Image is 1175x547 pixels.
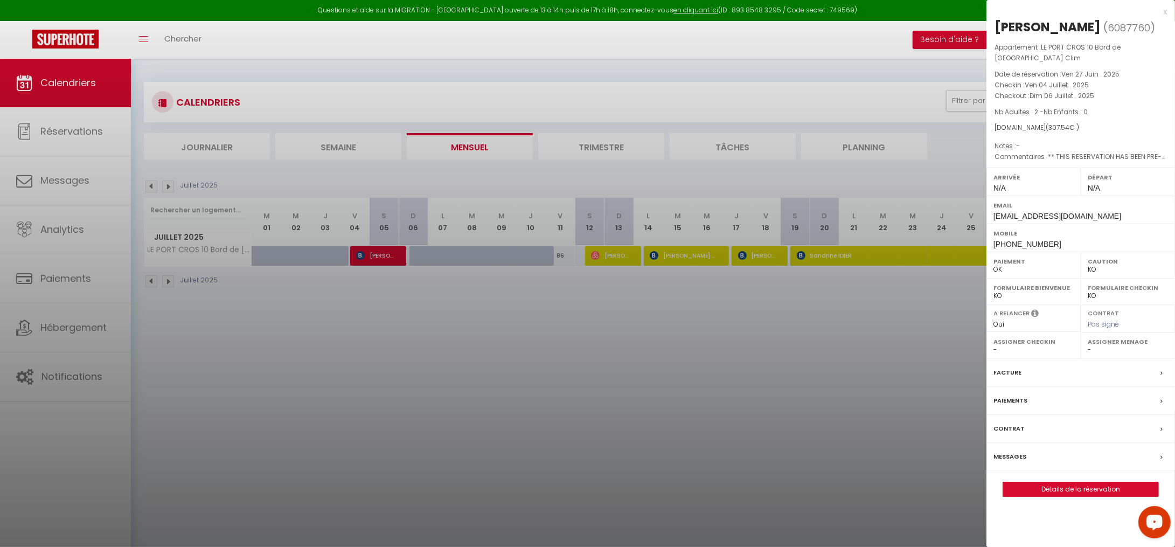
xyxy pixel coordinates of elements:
span: N/A [1088,184,1100,192]
div: [DOMAIN_NAME] [995,123,1167,133]
span: Ven 04 Juillet . 2025 [1025,80,1089,89]
p: Commentaires : [995,151,1167,162]
span: N/A [993,184,1006,192]
span: Ven 27 Juin . 2025 [1061,70,1120,79]
label: Contrat [1088,309,1119,316]
span: [PHONE_NUMBER] [993,240,1061,248]
span: 6087760 [1108,21,1150,34]
div: x [986,5,1167,18]
label: Facture [993,367,1021,378]
label: Messages [993,451,1026,462]
span: [EMAIL_ADDRESS][DOMAIN_NAME] [993,212,1121,220]
label: Caution [1088,256,1168,267]
span: LE PORT CROS 10 Bord de [GEOGRAPHIC_DATA] Clim [995,43,1121,63]
label: A relancer [993,309,1030,318]
button: Détails de la réservation [1003,482,1159,497]
p: Checkin : [995,80,1167,91]
p: Date de réservation : [995,69,1167,80]
label: Paiement [993,256,1074,267]
span: Nb Enfants : 0 [1044,107,1088,116]
span: ( € ) [1046,123,1079,132]
label: Contrat [993,423,1025,434]
label: Arrivée [993,172,1074,183]
i: Sélectionner OUI si vous souhaiter envoyer les séquences de messages post-checkout [1031,309,1039,321]
label: Assigner Menage [1088,336,1168,347]
label: Mobile [993,228,1168,239]
span: - [1016,141,1020,150]
label: Formulaire Bienvenue [993,282,1074,293]
span: Dim 06 Juillet . 2025 [1030,91,1094,100]
label: Email [993,200,1168,211]
label: Départ [1088,172,1168,183]
span: Nb Adultes : 2 - [995,107,1088,116]
label: Formulaire Checkin [1088,282,1168,293]
label: Paiements [993,395,1027,406]
a: Détails de la réservation [1003,482,1158,496]
p: Notes : [995,141,1167,151]
span: Pas signé [1088,320,1119,329]
div: [PERSON_NAME] [995,18,1101,36]
label: Assigner Checkin [993,336,1074,347]
iframe: LiveChat chat widget [1130,502,1175,547]
span: 307.54 [1048,123,1069,132]
p: Checkout : [995,91,1167,101]
p: Appartement : [995,42,1167,64]
span: ( ) [1103,20,1155,35]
